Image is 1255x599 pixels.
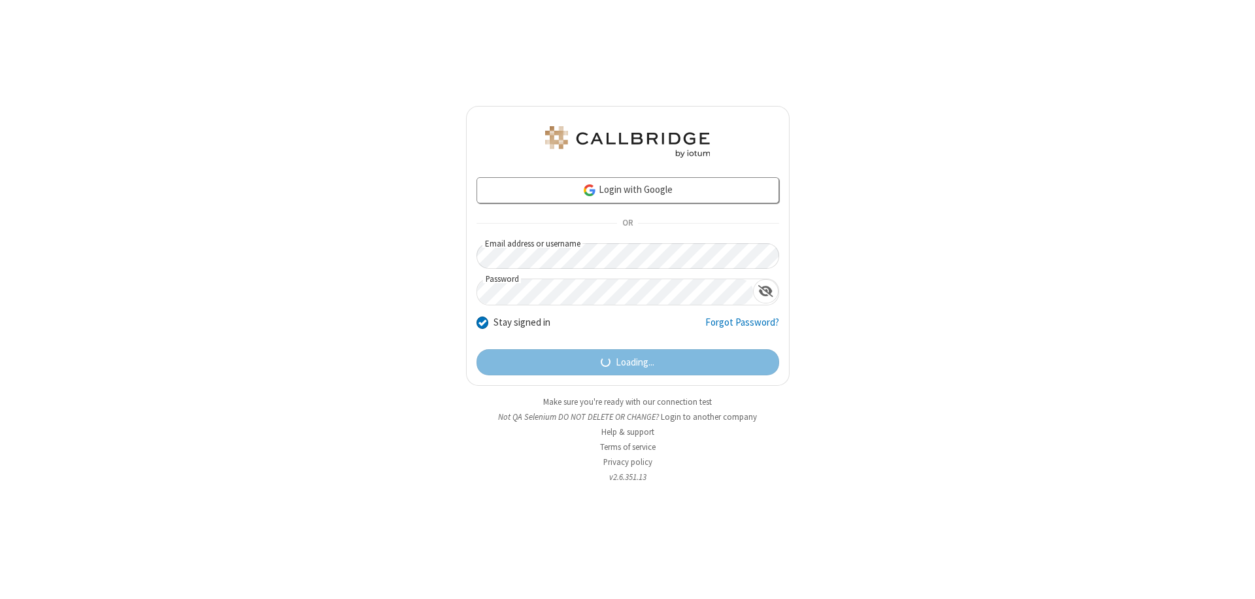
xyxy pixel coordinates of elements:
input: Password [477,279,753,305]
img: google-icon.png [582,183,597,197]
input: Email address or username [477,243,779,269]
div: Show password [753,279,778,303]
span: Loading... [616,355,654,370]
button: Login to another company [661,411,757,423]
li: Not QA Selenium DO NOT DELETE OR CHANGE? [466,411,790,423]
li: v2.6.351.13 [466,471,790,483]
a: Forgot Password? [705,315,779,340]
a: Privacy policy [603,456,652,468]
span: OR [617,214,638,233]
a: Help & support [601,426,654,437]
label: Stay signed in [494,315,550,330]
a: Login with Google [477,177,779,203]
img: QA Selenium DO NOT DELETE OR CHANGE [543,126,712,158]
a: Terms of service [600,441,656,453]
a: Make sure you're ready with our connection test [543,396,712,407]
button: Loading... [477,349,779,375]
